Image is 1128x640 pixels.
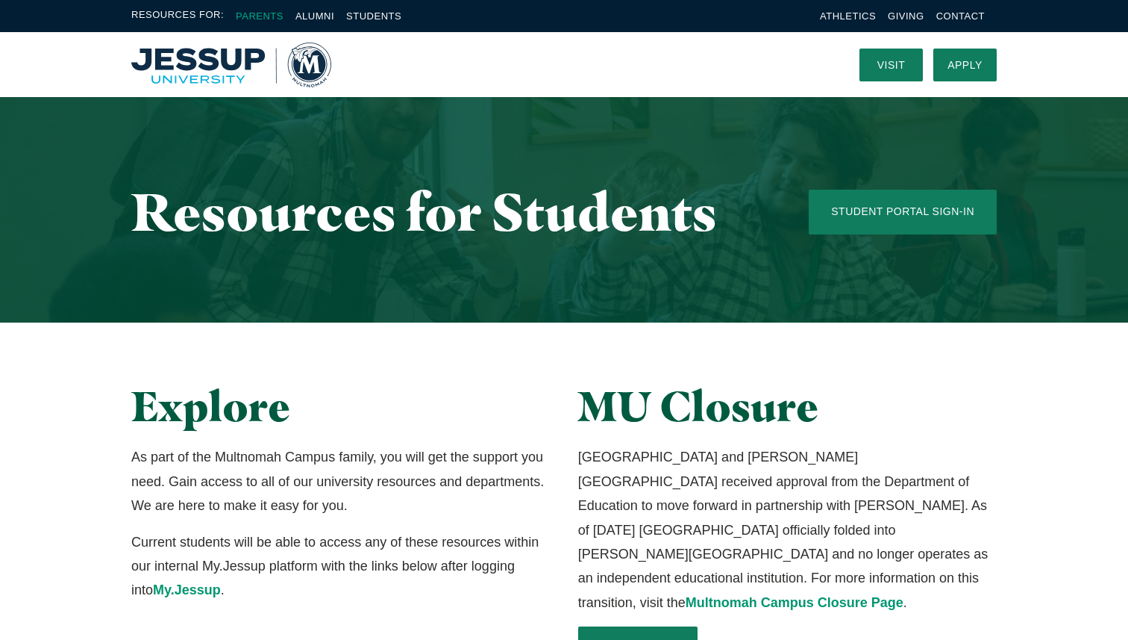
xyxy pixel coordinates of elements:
[578,445,997,615] p: [GEOGRAPHIC_DATA] and [PERSON_NAME][GEOGRAPHIC_DATA] received approval from the Department of Edu...
[888,10,924,22] a: Giving
[153,582,221,597] a: My.Jessup
[820,10,876,22] a: Athletics
[131,382,550,430] h2: Explore
[131,43,331,87] a: Home
[686,595,903,610] a: Multnomah Campus Closure Page
[131,183,749,240] h1: Resources for Students
[936,10,985,22] a: Contact
[295,10,334,22] a: Alumni
[131,530,550,603] p: Current students will be able to access any of these resources within our internal My.Jessup plat...
[346,10,401,22] a: Students
[859,49,923,81] a: Visit
[131,445,550,518] p: As part of the Multnomah Campus family, you will get the support you need. Gain access to all of ...
[933,49,997,81] a: Apply
[578,382,997,430] h2: MU Closure
[131,7,224,25] span: Resources For:
[131,43,331,87] img: Multnomah University Logo
[809,190,997,234] a: Student Portal Sign-In
[236,10,283,22] a: Parents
